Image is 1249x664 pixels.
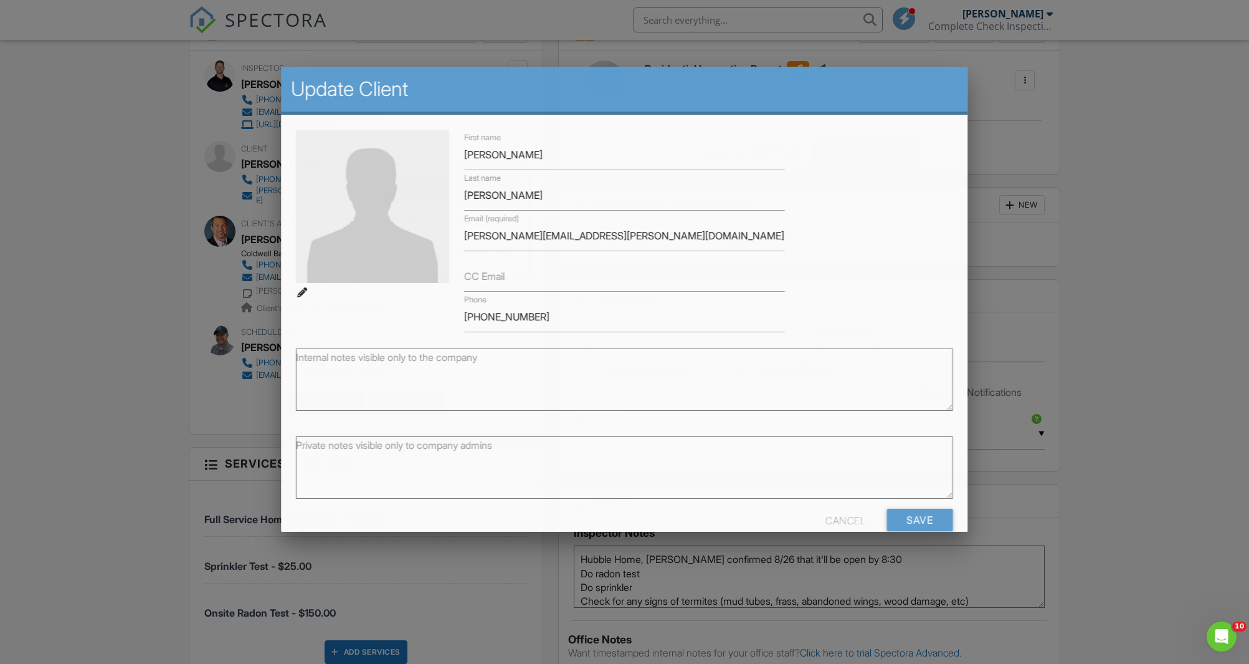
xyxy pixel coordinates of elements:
label: CC Email [464,269,505,282]
h2: Update Client [291,77,957,102]
div: Cancel [826,508,866,531]
input: Save [887,508,953,531]
label: Internal notes visible only to the company [296,350,477,363]
label: First name [464,132,501,143]
label: Private notes visible only to company admins [296,438,492,452]
img: default-user-f0147aede5fd5fa78ca7ade42f37bd4542148d508eef1c3d3ea960f66861d68b.jpg [296,130,449,283]
iframe: Intercom live chat [1207,622,1237,652]
span: 10 [1232,622,1247,632]
label: Email (required) [464,213,519,224]
label: Phone [464,294,487,305]
label: Last name [464,172,501,183]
